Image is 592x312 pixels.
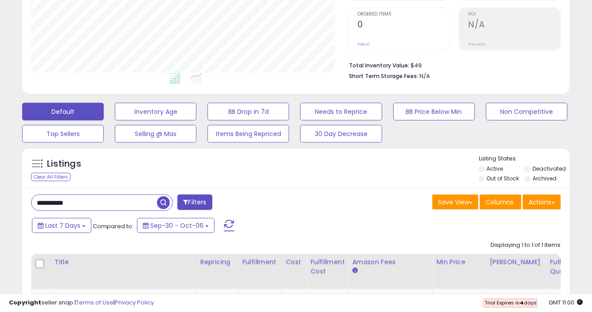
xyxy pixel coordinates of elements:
[485,299,537,306] span: Trial Expires in days
[490,241,561,250] div: Displaying 1 to 1 of 1 items
[358,42,370,47] small: Prev: 0
[300,125,382,143] button: 30 Day Decrease
[177,195,212,210] button: Filters
[55,257,193,267] div: Title
[480,195,521,210] button: Columns
[93,222,133,230] span: Compared to:
[479,155,570,163] p: Listing States:
[393,103,475,121] button: BB Price Below Min
[487,175,519,182] label: Out of Stock
[150,221,204,230] span: Sep-30 - Oct-06
[47,158,81,170] h5: Listings
[115,298,154,307] a: Privacy Policy
[432,195,478,210] button: Save View
[533,165,566,172] label: Deactivated
[486,198,514,207] span: Columns
[22,103,104,121] button: Default
[137,218,215,233] button: Sep-30 - Oct-06
[32,218,91,233] button: Last 7 Days
[349,59,554,70] li: $49
[469,19,561,31] h2: N/A
[31,173,71,181] div: Clear All Filters
[9,298,41,307] strong: Copyright
[76,298,114,307] a: Terms of Use
[487,165,503,172] label: Active
[549,298,583,307] span: 2025-10-14 11:00 GMT
[469,42,486,47] small: Prev: N/A
[242,257,278,267] div: Fulfillment
[352,257,429,267] div: Amazon Fees
[200,257,235,267] div: Repricing
[9,299,154,307] div: seller snap | |
[490,257,542,267] div: [PERSON_NAME]
[520,299,524,306] b: 4
[45,221,80,230] span: Last 7 Days
[486,103,568,121] button: Non Competitive
[300,103,382,121] button: Needs to Reprice
[208,125,289,143] button: Items Being Repriced
[352,267,357,275] small: Amazon Fees.
[349,62,410,69] b: Total Inventory Value:
[286,257,303,267] div: Cost
[420,72,431,80] span: N/A
[469,12,561,17] span: ROI
[550,257,580,276] div: Fulfillable Quantity
[358,12,450,17] span: Ordered Items
[115,125,196,143] button: Selling @ Max
[436,257,482,267] div: Min Price
[523,195,561,210] button: Actions
[358,19,450,31] h2: 0
[115,103,196,121] button: Inventory Age
[533,175,557,182] label: Archived
[349,72,419,80] b: Short Term Storage Fees:
[208,103,289,121] button: BB Drop in 7d
[310,257,345,276] div: Fulfillment Cost
[22,125,104,143] button: Top Sellers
